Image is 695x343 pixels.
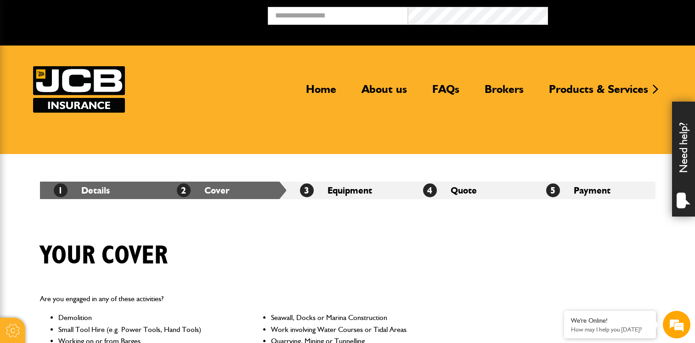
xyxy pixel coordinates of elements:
h1: Your cover [40,240,168,271]
li: Work involving Water Courses or Tidal Areas [271,324,445,336]
p: Are you engaged in any of these activities? [40,293,446,305]
span: 3 [300,183,314,197]
li: Demolition [58,312,232,324]
a: JCB Insurance Services [33,66,125,113]
a: Home [299,82,343,103]
span: 2 [177,183,191,197]
li: Payment [532,182,655,199]
li: Equipment [286,182,409,199]
div: Need help? [672,102,695,217]
li: Seawall, Docks or Marina Construction [271,312,445,324]
a: FAQs [425,82,466,103]
button: Broker Login [548,7,688,21]
span: 5 [546,183,560,197]
span: 1 [54,183,68,197]
p: How may I help you today? [571,326,649,333]
li: Small Tool Hire (e.g. Power Tools, Hand Tools) [58,324,232,336]
li: Cover [163,182,286,199]
div: We're Online! [571,317,649,325]
a: 1Details [54,185,110,196]
a: Brokers [478,82,531,103]
a: Products & Services [542,82,655,103]
span: 4 [423,183,437,197]
a: About us [355,82,414,103]
img: JCB Insurance Services logo [33,66,125,113]
li: Quote [409,182,532,199]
